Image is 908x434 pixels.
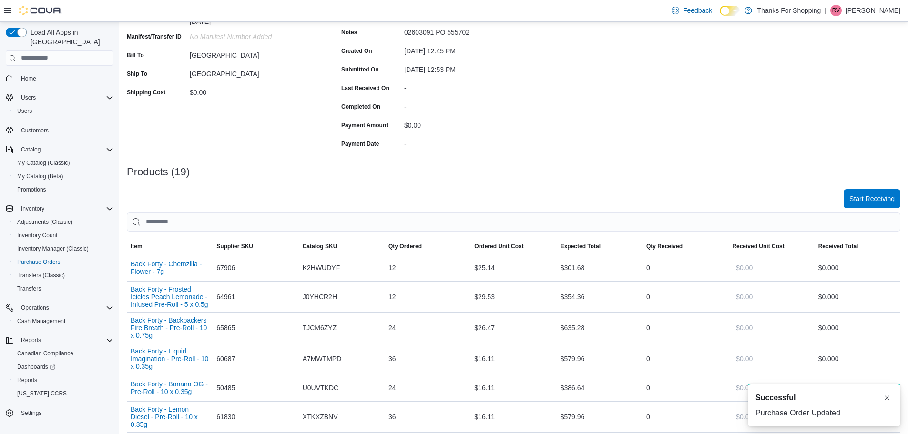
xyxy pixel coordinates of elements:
div: 0 [643,378,728,397]
span: RV [832,5,840,16]
button: My Catalog (Classic) [10,156,117,170]
button: Back Forty - Liquid Imagination - Pre-Roll - 10 x 0.35g [131,347,209,370]
a: My Catalog (Classic) [13,157,74,169]
span: Qty Ordered [388,242,422,250]
button: Reports [2,333,117,347]
span: Settings [21,409,41,417]
div: 0 [643,287,728,306]
button: Received Total [815,239,900,254]
span: Users [17,107,32,115]
a: Customers [17,125,52,136]
button: Cash Management [10,314,117,328]
button: $0.00 [732,258,756,277]
span: Start Receiving [849,194,895,203]
a: Promotions [13,184,50,195]
div: 0 [643,349,728,368]
div: $25.14 [470,258,556,277]
span: Promotions [17,186,46,193]
span: Expected Total [561,242,601,250]
span: Reports [17,376,37,384]
div: $29.53 [470,287,556,306]
button: Item [127,239,213,254]
label: Notes [341,29,357,36]
button: Catalog [2,143,117,156]
div: $26.47 [470,318,556,337]
button: Inventory Manager (Classic) [10,242,117,255]
div: $635.28 [557,318,643,337]
button: Back Forty - Lemon Diesel - Pre-Roll - 10 x 0.35g [131,405,209,428]
span: TJCM6ZYZ [303,322,337,333]
label: Completed On [341,103,380,111]
span: Catalog [17,144,113,155]
span: Home [17,72,113,84]
a: Dashboards [10,360,117,373]
button: $0.00 [732,287,756,306]
button: Ordered Unit Cost [470,239,556,254]
a: Transfers [13,283,45,294]
button: Start Receiving [844,189,900,208]
span: [US_STATE] CCRS [17,390,67,397]
span: Ordered Unit Cost [474,242,523,250]
span: 65865 [216,322,235,333]
h3: Products (19) [127,166,190,178]
span: 64961 [216,291,235,303]
span: Inventory [17,203,113,214]
span: Purchase Orders [13,256,113,268]
a: Inventory Manager (Classic) [13,243,92,254]
div: $0.00 0 [818,353,897,364]
a: Inventory Count [13,230,61,241]
button: Users [17,92,40,103]
div: - [404,99,532,111]
span: Transfers [13,283,113,294]
button: [US_STATE] CCRS [10,387,117,400]
p: [PERSON_NAME] [846,5,900,16]
button: Catalog SKU [299,239,385,254]
div: 0 [643,318,728,337]
a: Settings [17,407,45,419]
div: $579.96 [557,349,643,368]
button: Transfers (Classic) [10,269,117,282]
span: Qty Received [646,242,683,250]
button: Users [2,91,117,104]
div: 0 [643,407,728,426]
label: Ship To [127,70,147,78]
span: Reports [21,336,41,344]
button: Back Forty - Chemzilla - Flower - 7g [131,260,209,275]
span: Inventory Manager (Classic) [13,243,113,254]
label: Bill To [127,51,144,59]
button: Dismiss toast [881,392,893,404]
div: - [404,136,532,148]
label: Payment Date [341,140,379,148]
div: $0.00 [190,85,317,96]
span: J0YHCR2H [303,291,337,303]
span: Customers [17,124,113,136]
span: $0.00 [736,354,753,363]
span: $0.00 [736,292,753,302]
span: Canadian Compliance [13,348,113,359]
span: Canadian Compliance [17,350,73,357]
button: Operations [2,301,117,314]
a: Purchase Orders [13,256,64,268]
button: Expected Total [557,239,643,254]
span: Feedback [683,6,712,15]
label: Last Received On [341,84,389,92]
span: Dashboards [17,363,55,371]
span: XTKXZBNV [303,411,338,423]
div: Rachelle Van Schijndel [830,5,842,16]
button: $0.00 [732,349,756,368]
div: $16.11 [470,349,556,368]
span: Promotions [13,184,113,195]
span: Transfers (Classic) [17,272,65,279]
div: $386.64 [557,378,643,397]
p: | [825,5,826,16]
label: Manifest/Transfer ID [127,33,182,40]
button: Supplier SKU [213,239,298,254]
a: Users [13,105,36,117]
label: Payment Amount [341,121,388,129]
span: Inventory Count [17,232,58,239]
div: Notification [755,392,893,404]
div: $16.11 [470,407,556,426]
a: Adjustments (Classic) [13,216,76,228]
button: My Catalog (Beta) [10,170,117,183]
